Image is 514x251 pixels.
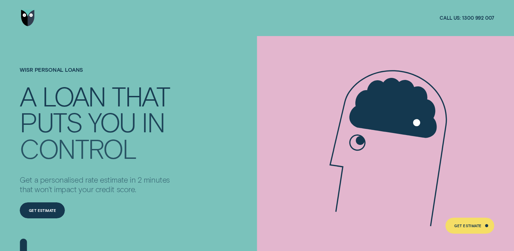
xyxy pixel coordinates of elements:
[440,15,461,21] span: Call us:
[21,10,35,26] img: Wisr
[20,83,176,158] h4: A LOAN THAT PUTS YOU IN CONTROL
[20,83,36,108] div: A
[20,110,82,135] div: PUTS
[20,67,176,83] h1: Wisr Personal Loans
[20,174,176,194] p: Get a personalised rate estimate in 2 minutes that won't impact your credit score.
[20,202,65,219] a: Get Estimate
[88,110,135,135] div: YOU
[445,218,494,234] a: Get Estimate
[42,83,106,108] div: LOAN
[142,110,164,135] div: IN
[462,15,494,21] span: 1300 992 007
[440,15,494,21] a: Call us:1300 992 007
[112,83,169,108] div: THAT
[20,136,136,161] div: CONTROL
